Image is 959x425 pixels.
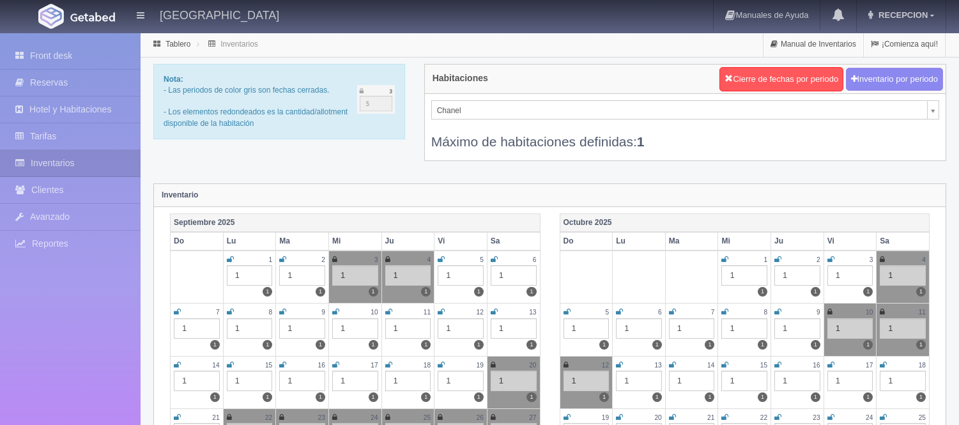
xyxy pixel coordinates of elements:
[526,287,536,297] label: 1
[477,362,484,369] small: 19
[864,32,945,57] a: ¡Comienza aquí!
[652,392,662,402] label: 1
[827,371,873,391] div: 1
[212,362,219,369] small: 14
[474,287,484,297] label: 1
[919,362,926,369] small: 18
[866,414,873,421] small: 24
[771,232,824,251] th: Ju
[223,232,276,251] th: Lu
[866,309,873,316] small: 10
[371,362,378,369] small: 17
[526,392,536,402] label: 1
[707,362,714,369] small: 14
[316,287,325,297] label: 1
[491,371,537,391] div: 1
[332,371,378,391] div: 1
[880,265,926,286] div: 1
[369,392,378,402] label: 1
[880,371,926,391] div: 1
[875,10,928,20] span: RECEPCION
[827,265,873,286] div: 1
[916,340,926,350] label: 1
[654,362,661,369] small: 13
[605,309,609,316] small: 5
[599,340,609,350] label: 1
[174,371,220,391] div: 1
[711,309,715,316] small: 7
[529,309,536,316] small: 13
[599,392,609,402] label: 1
[385,371,431,391] div: 1
[817,309,820,316] small: 9
[665,232,718,251] th: Ma
[381,232,434,251] th: Ju
[866,362,873,369] small: 17
[369,287,378,297] label: 1
[877,232,930,251] th: Sa
[276,232,329,251] th: Ma
[763,32,863,57] a: Manual de Inventarios
[424,414,431,421] small: 25
[719,67,843,91] button: Cierre de fechas por periodo
[477,309,484,316] small: 12
[438,265,484,286] div: 1
[433,73,488,83] h4: Habitaciones
[431,120,939,151] div: Máximo de habitaciones definidas:
[474,340,484,350] label: 1
[263,392,272,402] label: 1
[438,371,484,391] div: 1
[332,265,378,286] div: 1
[613,232,666,251] th: Lu
[70,12,115,22] img: Getabed
[316,340,325,350] label: 1
[560,213,930,232] th: Octubre 2025
[721,318,767,339] div: 1
[763,309,767,316] small: 8
[616,371,662,391] div: 1
[171,232,224,251] th: Do
[863,340,873,350] label: 1
[863,392,873,402] label: 1
[162,190,198,199] strong: Inventario
[811,287,820,297] label: 1
[763,256,767,263] small: 1
[533,256,537,263] small: 6
[774,265,820,286] div: 1
[160,6,279,22] h4: [GEOGRAPHIC_DATA]
[827,318,873,339] div: 1
[922,256,926,263] small: 4
[371,414,378,421] small: 24
[328,232,381,251] th: Mi
[269,256,273,263] small: 1
[870,256,873,263] small: 3
[424,362,431,369] small: 18
[474,392,484,402] label: 1
[279,371,325,391] div: 1
[916,287,926,297] label: 1
[846,68,943,91] button: Inventario por periodo
[174,318,220,339] div: 1
[269,309,273,316] small: 8
[263,287,272,297] label: 1
[529,362,536,369] small: 20
[434,232,487,251] th: Vi
[316,392,325,402] label: 1
[279,265,325,286] div: 1
[760,414,767,421] small: 22
[227,265,273,286] div: 1
[210,392,220,402] label: 1
[421,392,431,402] label: 1
[279,318,325,339] div: 1
[652,340,662,350] label: 1
[263,340,272,350] label: 1
[153,64,405,139] div: - Las periodos de color gris son fechas cerradas. - Los elementos redondeados es la cantidad/allo...
[813,362,820,369] small: 16
[438,318,484,339] div: 1
[564,371,610,391] div: 1
[669,318,715,339] div: 1
[658,309,662,316] small: 6
[437,101,922,120] span: Chanel
[669,371,715,391] div: 1
[424,309,431,316] small: 11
